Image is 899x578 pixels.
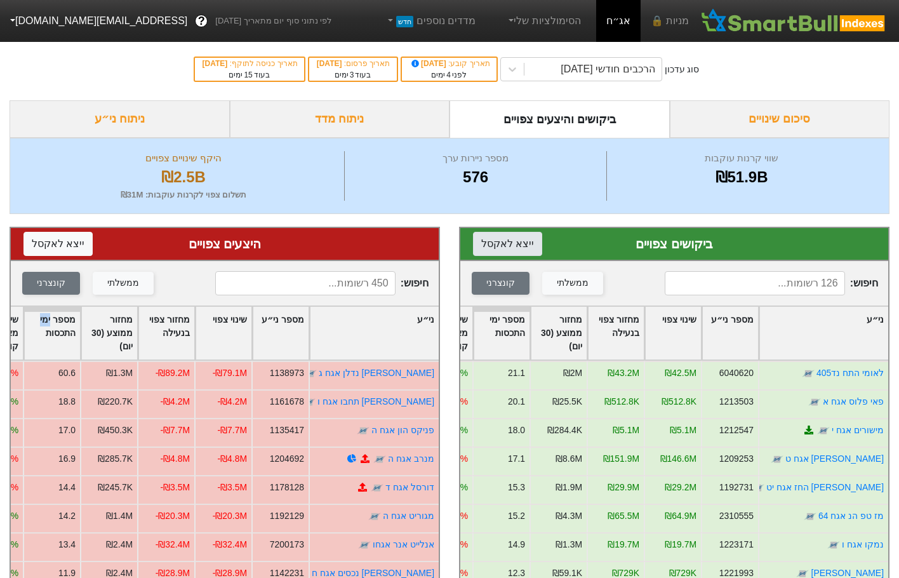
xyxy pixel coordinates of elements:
div: -₪7.7M [217,424,247,437]
div: ₪1.9M [556,481,582,494]
div: קונצרני [37,276,65,290]
div: ניתוח ני״ע [10,100,230,138]
div: -₪4.2M [160,395,190,408]
img: tase link [368,510,381,523]
span: 4 [446,71,451,79]
div: הרכבים חודשי [DATE] [561,62,655,77]
div: -₪3.5M [217,481,247,494]
div: 2310555 [719,509,754,523]
div: -₪4.2M [217,395,247,408]
input: 450 רשומות... [215,271,395,295]
img: tase link [771,453,783,466]
div: -₪7.7M [160,424,190,437]
a: אנלייט אנר אגחו [373,539,434,549]
div: 7200173 [270,538,304,551]
div: תאריך קובע : [408,58,490,69]
span: 3 [350,71,354,79]
div: בעוד ימים [201,69,298,81]
div: 1138973 [270,366,304,380]
div: 14.4 [58,481,76,494]
div: ₪65.5M [608,509,639,523]
span: [DATE] [317,59,344,68]
div: 14.9 [508,538,525,551]
div: סיכום שינויים [670,100,890,138]
div: ₪450.3K [98,424,133,437]
a: הסימולציות שלי [501,8,586,34]
a: לאומי התח נד405 [816,368,884,378]
a: [PERSON_NAME] החז אגח יט [766,482,884,492]
img: tase link [808,396,821,408]
a: [PERSON_NAME] [811,568,884,578]
div: היקף שינויים צפויים [26,151,341,166]
div: ₪5.1M [670,424,696,437]
button: קונצרני [22,272,80,295]
div: 14.2 [58,509,76,523]
div: בעוד ימים [316,69,390,81]
div: ₪1.4M [106,509,133,523]
div: ₪146.6M [660,452,696,466]
div: -₪20.3M [156,509,190,523]
img: tase link [371,481,383,494]
div: היצעים צפויים [23,234,426,253]
div: קונצרני [486,276,515,290]
input: 126 רשומות... [665,271,844,295]
div: תאריך פרסום : [316,58,390,69]
div: 18.8 [58,395,76,408]
div: 16.9 [58,452,76,466]
img: tase link [304,367,317,380]
div: ₪284.4K [547,424,582,437]
div: ניתוח מדד [230,100,450,138]
div: ₪512.8K [662,395,696,408]
a: מנרב אגח ה [388,454,434,464]
div: ₪2M [563,366,582,380]
div: ₪19.7M [608,538,639,551]
img: tase link [817,424,830,437]
div: 60.6 [58,366,76,380]
div: 1213503 [719,395,754,408]
img: tase link [827,539,840,551]
div: Toggle SortBy [531,307,587,360]
div: 17.0 [58,424,76,437]
div: -₪3.5M [160,481,190,494]
div: 1223171 [719,538,754,551]
a: [PERSON_NAME] נדלן אגח ג [319,368,434,378]
div: ממשלתי [557,276,589,290]
img: tase link [358,539,371,551]
a: [PERSON_NAME] אגח ט [785,454,884,464]
img: tase link [357,424,370,437]
div: 1135417 [270,424,304,437]
a: פניקס הון אגח ה [371,425,434,435]
div: 6040620 [719,366,754,380]
div: Toggle SortBy [196,307,251,360]
div: ₪5.1M [613,424,639,437]
a: מדדים נוספיםחדש [380,8,481,34]
div: 15.2 [508,509,525,523]
a: פאי פלוס אגח א [823,396,884,407]
span: [DATE] [203,59,230,68]
div: Toggle SortBy [138,307,194,360]
div: ₪512.8K [604,395,639,408]
a: מז טפ הנ אגח 64 [818,511,884,521]
div: Toggle SortBy [759,307,888,360]
img: SmartBull [699,8,889,34]
div: -₪89.2M [156,366,190,380]
div: 20.1 [508,395,525,408]
div: -₪4.8M [160,452,190,466]
span: חיפוש : [215,271,429,295]
div: ₪29.2M [665,481,696,494]
img: tase link [804,510,816,523]
div: תאריך כניסה לתוקף : [201,58,298,69]
div: Toggle SortBy [474,307,529,360]
div: ₪25.5K [552,395,582,408]
button: קונצרני [472,272,529,295]
div: ₪42.5M [665,366,696,380]
div: -₪32.4M [156,538,190,551]
img: tase link [802,367,815,380]
a: נמקו אגח ו [842,539,884,549]
div: ₪245.7K [98,481,133,494]
div: שווי קרנות עוקבות [610,151,873,166]
a: מגוריט אגח ה [383,511,434,521]
div: ביקושים צפויים [473,234,876,253]
div: 1212547 [719,424,754,437]
div: ₪151.9M [603,452,639,466]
